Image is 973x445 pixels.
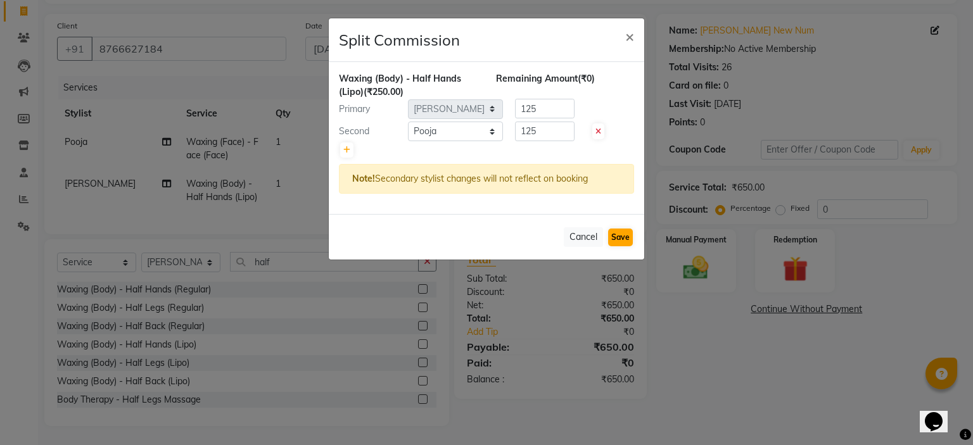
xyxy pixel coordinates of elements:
span: (₹250.00) [364,86,404,97]
iframe: chat widget [920,394,960,432]
span: × [625,27,634,46]
button: Close [615,18,644,54]
div: Secondary stylist changes will not reflect on booking [339,164,634,194]
span: Waxing (Body) - Half Hands (Lipo) [339,73,461,97]
span: (₹0) [578,73,595,84]
strong: Note! [352,173,375,184]
button: Save [608,229,633,246]
button: Cancel [564,227,603,247]
h4: Split Commission [339,28,460,51]
span: Remaining Amount [496,73,578,84]
div: Second [329,125,408,138]
div: Primary [329,103,408,116]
